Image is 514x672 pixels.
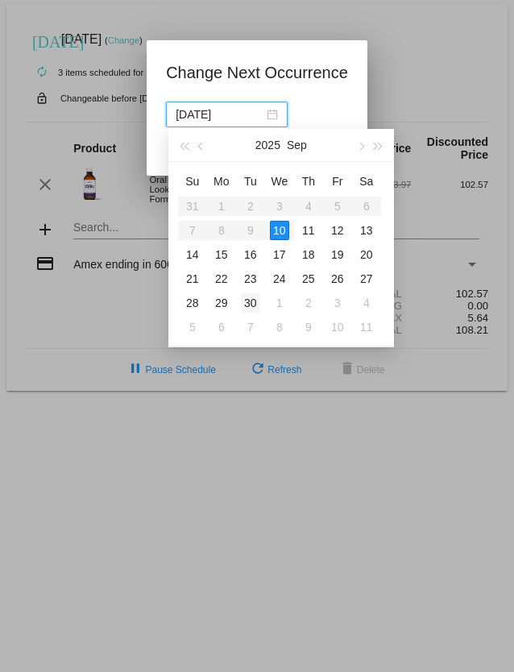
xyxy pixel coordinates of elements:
th: Fri [323,168,352,194]
td: 10/7/2025 [236,315,265,339]
div: 1 [270,293,289,313]
div: 2 [299,293,318,313]
div: 27 [357,269,376,288]
h1: Change Next Occurrence [166,60,348,85]
div: 14 [183,245,202,264]
td: 10/6/2025 [207,315,236,339]
td: 9/18/2025 [294,243,323,267]
div: 20 [357,245,376,264]
td: 9/15/2025 [207,243,236,267]
div: 6 [212,317,231,337]
td: 9/26/2025 [323,267,352,291]
th: Thu [294,168,323,194]
button: Next month (PageDown) [351,129,369,161]
div: 18 [299,245,318,264]
td: 9/16/2025 [236,243,265,267]
td: 9/29/2025 [207,291,236,315]
div: 24 [270,269,289,288]
th: Mon [207,168,236,194]
button: 2025 [255,129,280,161]
div: 21 [183,269,202,288]
td: 9/13/2025 [352,218,381,243]
div: 19 [328,245,347,264]
td: 9/28/2025 [178,291,207,315]
div: 8 [270,317,289,337]
td: 10/3/2025 [323,291,352,315]
td: 10/10/2025 [323,315,352,339]
div: 26 [328,269,347,288]
td: 9/12/2025 [323,218,352,243]
th: Sat [352,168,381,194]
td: 10/8/2025 [265,315,294,339]
div: 10 [328,317,347,337]
td: 9/22/2025 [207,267,236,291]
div: 13 [357,221,376,240]
td: 9/19/2025 [323,243,352,267]
td: 10/1/2025 [265,291,294,315]
div: 11 [357,317,376,337]
button: Previous month (PageUp) [193,129,210,161]
th: Tue [236,168,265,194]
td: 9/14/2025 [178,243,207,267]
div: 9 [299,317,318,337]
button: Last year (Control + left) [175,129,193,161]
button: Next year (Control + right) [369,129,387,161]
div: 12 [328,221,347,240]
td: 9/23/2025 [236,267,265,291]
div: 17 [270,245,289,264]
td: 9/11/2025 [294,218,323,243]
th: Sun [178,168,207,194]
td: 10/9/2025 [294,315,323,339]
th: Wed [265,168,294,194]
td: 10/5/2025 [178,315,207,339]
button: Update [166,137,237,166]
td: 9/30/2025 [236,291,265,315]
td: 10/2/2025 [294,291,323,315]
div: 23 [241,269,260,288]
div: 4 [357,293,376,313]
button: Sep [287,129,307,161]
input: Select date [176,106,263,123]
div: 5 [183,317,202,337]
div: 29 [212,293,231,313]
div: 30 [241,293,260,313]
td: 9/27/2025 [352,267,381,291]
td: 10/4/2025 [352,291,381,315]
td: 9/20/2025 [352,243,381,267]
td: 9/24/2025 [265,267,294,291]
div: 16 [241,245,260,264]
div: 15 [212,245,231,264]
div: 28 [183,293,202,313]
td: 9/21/2025 [178,267,207,291]
td: 9/17/2025 [265,243,294,267]
div: 3 [328,293,347,313]
td: 9/25/2025 [294,267,323,291]
td: 10/11/2025 [352,315,381,339]
div: 11 [299,221,318,240]
div: 25 [299,269,318,288]
div: 22 [212,269,231,288]
div: 7 [241,317,260,337]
